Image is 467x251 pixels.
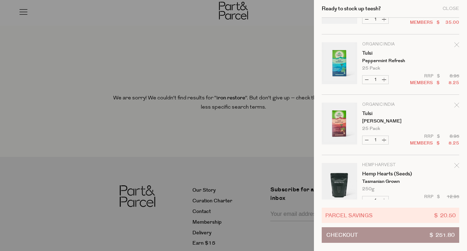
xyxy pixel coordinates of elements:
[362,179,417,184] p: Tasmanian Grown
[371,76,380,84] input: QTY Tulsi
[362,103,417,107] p: Organic India
[362,171,417,176] a: Hemp Hearts (Seeds)
[362,187,375,191] span: 250g
[371,15,380,23] input: QTY Beef Liver Powder
[434,211,456,219] span: $ 20.50
[429,228,455,242] span: $ 251.80
[362,42,417,47] p: Organic India
[362,59,417,63] p: Peppermint Refresh
[362,51,417,56] a: Tulsi
[454,162,459,171] div: Remove Hemp Hearts (Seeds)
[443,6,459,11] div: Close
[322,227,459,243] button: Checkout$ 251.80
[362,163,417,167] p: Hemp Harvest
[362,126,380,131] span: 25 pack
[322,6,381,11] h2: Ready to stock up teesh?
[325,211,373,219] span: Parcel Savings
[371,196,380,204] input: QTY Hemp Hearts (Seeds)
[326,228,358,242] span: Checkout
[454,102,459,111] div: Remove Tulsi
[454,41,459,51] div: Remove Tulsi
[362,111,417,116] a: Tulsi
[371,136,380,144] input: QTY Tulsi
[362,66,380,71] span: 25 pack
[362,119,417,124] p: [PERSON_NAME]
